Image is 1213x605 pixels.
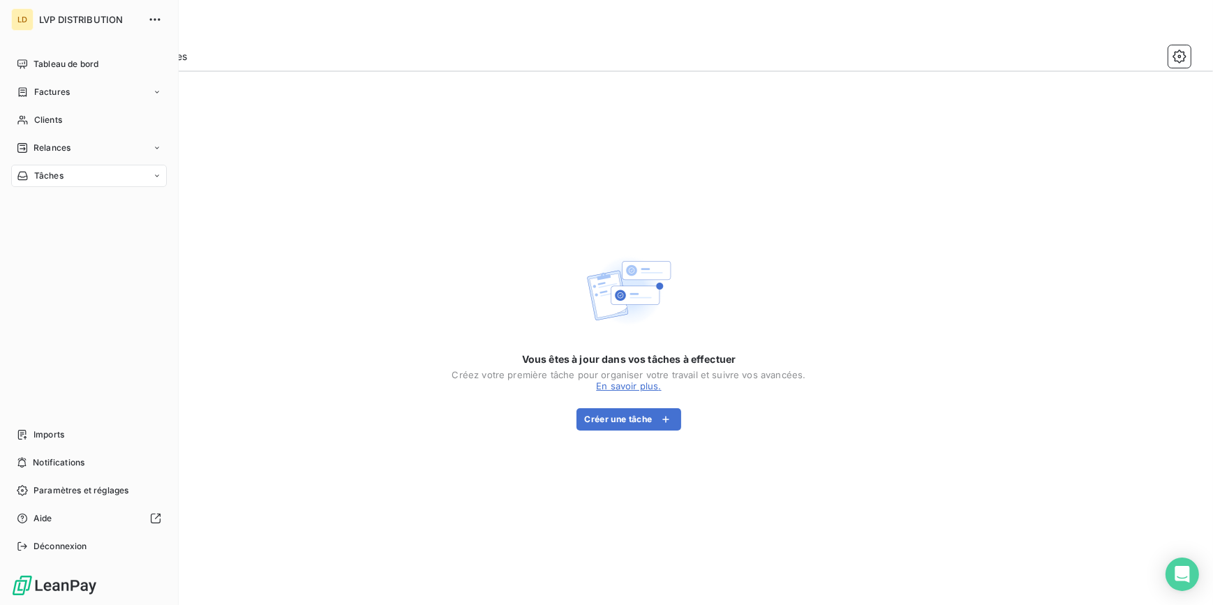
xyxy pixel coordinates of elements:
span: Relances [34,142,70,154]
span: Clients [34,114,62,126]
span: Vous êtes à jour dans vos tâches à effectuer [522,352,736,366]
a: En savoir plus. [596,380,661,391]
img: Logo LeanPay [11,574,98,597]
span: Tableau de bord [34,58,98,70]
span: Factures [34,86,70,98]
span: Imports [34,428,64,441]
span: Aide [34,512,52,525]
a: Aide [11,507,167,530]
div: LD [11,8,34,31]
div: Open Intercom Messenger [1166,558,1199,591]
span: LVP DISTRIBUTION [39,14,140,25]
img: Empty state [584,246,674,336]
span: Paramètres et réglages [34,484,128,497]
span: Déconnexion [34,540,87,553]
span: Notifications [33,456,84,469]
div: Créez votre première tâche pour organiser votre travail et suivre vos avancées. [452,369,806,380]
button: Créer une tâche [576,408,682,431]
span: Tâches [34,170,64,182]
